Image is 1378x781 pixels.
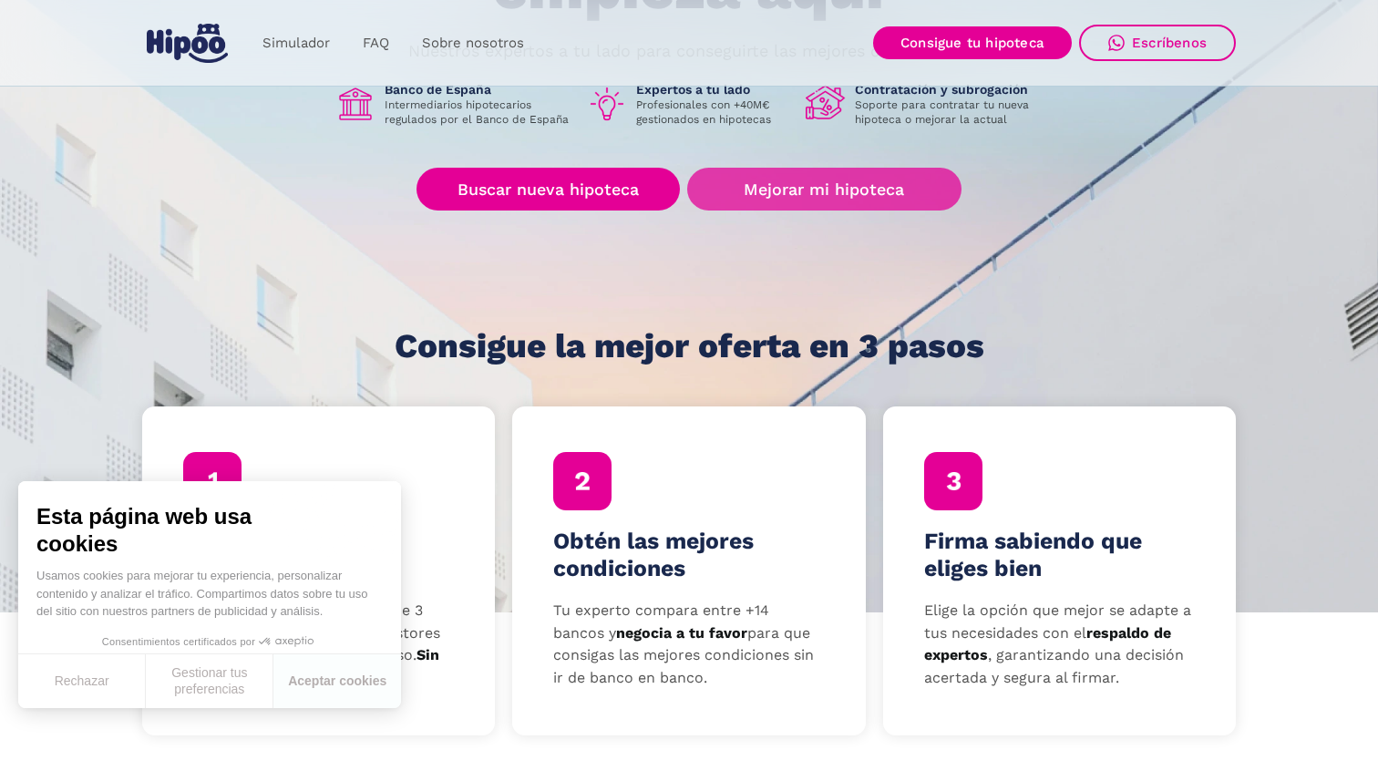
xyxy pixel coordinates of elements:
[1079,25,1236,61] a: Escríbenos
[385,81,572,98] h1: Banco de España
[616,624,747,642] strong: negocia a tu favor
[1132,35,1207,51] div: Escríbenos
[636,81,791,98] h1: Expertos a tu lado
[924,600,1196,690] p: Elige la opción que mejor se adapte a tus necesidades con el , garantizando una decisión acertada...
[385,98,572,127] p: Intermediarios hipotecarios regulados por el Banco de España
[855,81,1043,98] h1: Contratación y subrogación
[406,26,540,61] a: Sobre nosotros
[346,26,406,61] a: FAQ
[687,168,962,211] a: Mejorar mi hipoteca
[142,16,231,70] a: home
[416,168,680,211] a: Buscar nueva hipoteca
[873,26,1072,59] a: Consigue tu hipoteca
[553,600,825,690] p: Tu experto compara entre +14 bancos y para que consigas las mejores condiciones sin ir de banco e...
[553,528,825,582] h4: Obtén las mejores condiciones
[395,328,984,365] h1: Consigue la mejor oferta en 3 pasos
[855,98,1043,127] p: Soporte para contratar tu nueva hipoteca o mejorar la actual
[246,26,346,61] a: Simulador
[924,528,1196,582] h4: Firma sabiendo que eliges bien
[636,98,791,127] p: Profesionales con +40M€ gestionados en hipotecas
